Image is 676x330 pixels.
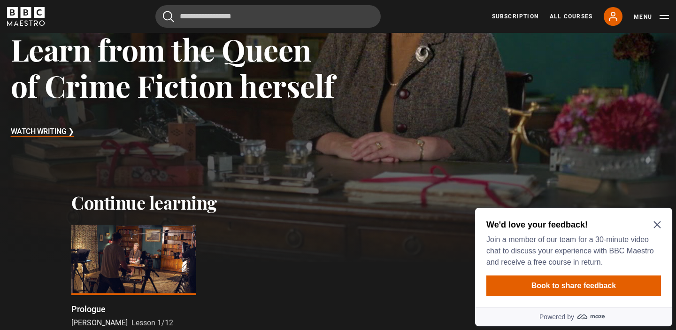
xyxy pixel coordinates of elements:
h2: Continue learning [71,192,605,213]
h2: We'd love your feedback! [15,91,186,102]
a: Prologue [PERSON_NAME] Lesson 1/12 [71,225,196,329]
h3: Watch Writing ❯ [11,125,74,139]
input: Search [155,5,381,28]
span: [PERSON_NAME] [71,318,128,327]
a: Subscription [492,12,538,21]
h3: Learn from the Queen of Crime Fiction herself [11,31,338,104]
svg: BBC Maestro [7,7,45,26]
button: Toggle navigation [634,12,669,22]
a: Powered by maze [4,180,201,198]
span: Lesson 1/12 [131,318,173,327]
p: Prologue [71,303,106,315]
p: Join a member of our team for a 30-minute video chat to discuss your experience with BBC Maestro ... [15,106,186,140]
div: Optional study invitation [4,80,201,198]
button: Close Maze Prompt [182,93,190,101]
button: Book to share feedback [15,148,190,168]
button: Submit the search query [163,11,174,23]
a: All Courses [550,12,592,21]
